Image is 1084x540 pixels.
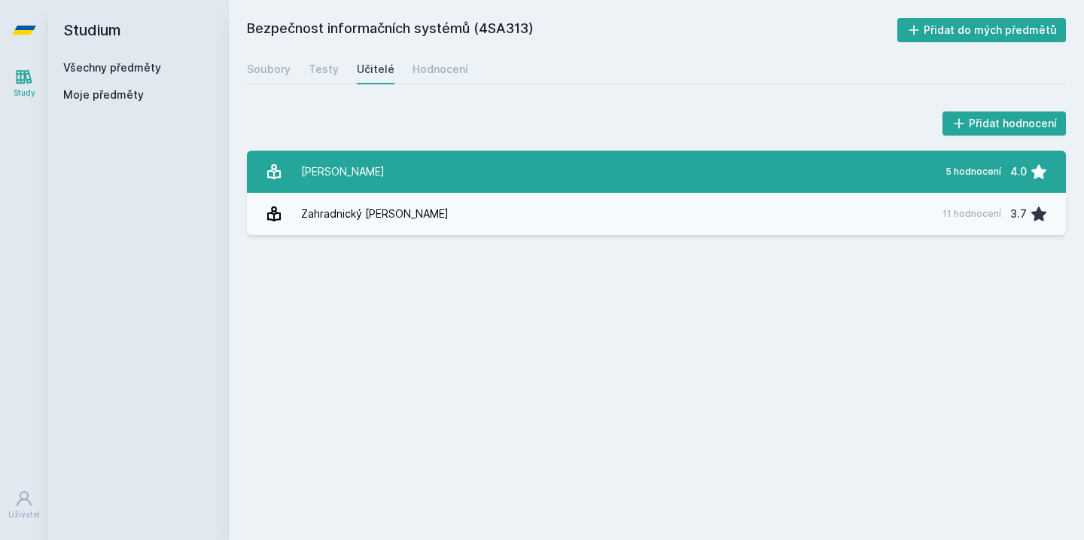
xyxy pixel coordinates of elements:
[3,482,45,528] a: Uživatel
[942,111,1067,136] button: Přidat hodnocení
[247,151,1066,193] a: [PERSON_NAME] 5 hodnocení 4.0
[3,60,45,106] a: Study
[301,199,449,229] div: Zahradnický [PERSON_NAME]
[357,62,394,77] div: Učitelé
[309,62,339,77] div: Testy
[247,18,897,42] h2: Bezpečnost informačních systémů (4SA313)
[8,509,40,520] div: Uživatel
[1010,157,1027,187] div: 4.0
[309,54,339,84] a: Testy
[63,61,161,74] a: Všechny předměty
[942,208,1001,220] div: 11 hodnocení
[1010,199,1027,229] div: 3.7
[247,193,1066,235] a: Zahradnický [PERSON_NAME] 11 hodnocení 3.7
[301,157,385,187] div: [PERSON_NAME]
[14,87,35,99] div: Study
[413,54,468,84] a: Hodnocení
[357,54,394,84] a: Učitelé
[897,18,1067,42] button: Přidat do mých předmětů
[247,62,291,77] div: Soubory
[945,166,1001,178] div: 5 hodnocení
[247,54,291,84] a: Soubory
[63,87,144,102] span: Moje předměty
[413,62,468,77] div: Hodnocení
